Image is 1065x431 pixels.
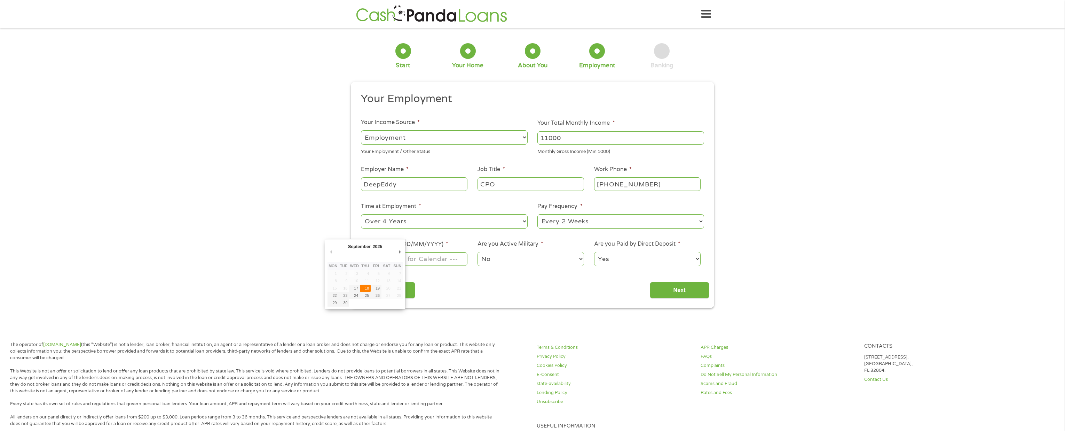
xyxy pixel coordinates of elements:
[537,371,692,378] a: E-Consent
[478,240,543,248] label: Are you Active Military
[361,264,369,268] abbr: Thursday
[10,368,501,394] p: This Website is not an offer or solicitation to lend or offer any loan products that are prohibit...
[396,247,403,256] button: Next Month
[650,62,673,69] div: Banking
[361,177,467,191] input: Walmart
[338,292,349,299] button: 23
[393,264,401,268] abbr: Sunday
[594,177,701,191] input: (231) 754-4010
[328,299,338,307] button: 29
[328,292,338,299] button: 22
[537,399,692,405] a: Unsubscribe
[361,92,699,106] h2: Your Employment
[478,166,505,173] label: Job Title
[361,203,421,210] label: Time at Employment
[518,62,547,69] div: About You
[537,390,692,396] a: Lending Policy
[537,131,704,145] input: 1800
[360,292,371,299] button: 25
[537,380,692,387] a: state-availability
[338,299,349,307] button: 30
[701,390,856,396] a: Rates and Fees
[537,353,692,360] a: Privacy Policy
[361,166,409,173] label: Employer Name
[864,354,1019,374] p: [STREET_ADDRESS], [GEOGRAPHIC_DATA], FL 32804.
[371,292,381,299] button: 26
[10,414,501,427] p: All lenders on our panel directly or indirectly offer loans from $200 up to $3,000. Loan periods ...
[354,4,509,24] img: GetLoanNow Logo
[361,252,467,265] input: Use the arrow keys to pick a date
[701,371,856,378] a: Do Not Sell My Personal Information
[383,264,390,268] abbr: Saturday
[701,380,856,387] a: Scams and Fraud
[594,166,632,173] label: Work Phone
[350,264,359,268] abbr: Wednesday
[701,362,856,369] a: Complaints
[537,423,1019,430] h4: Useful Information
[10,341,501,361] p: The operator of (this “Website”) is not a lender, loan broker, financial institution, an agent or...
[864,343,1019,350] h4: Contacts
[347,242,371,251] div: September
[701,353,856,360] a: FAQs
[537,362,692,369] a: Cookies Policy
[537,203,582,210] label: Pay Frequency
[10,401,501,407] p: Every state has its own set of rules and regulations that govern personal loan lenders. Your loan...
[537,146,704,155] div: Monthly Gross Income (Min 1000)
[373,264,379,268] abbr: Friday
[650,282,709,299] input: Next
[349,285,360,292] button: 17
[396,62,410,69] div: Start
[372,242,383,251] div: 2025
[452,62,483,69] div: Your Home
[328,247,334,256] button: Previous Month
[349,292,360,299] button: 24
[537,344,692,351] a: Terms & Conditions
[579,62,615,69] div: Employment
[371,285,381,292] button: 19
[594,240,680,248] label: Are you Paid by Direct Deposit
[340,264,348,268] abbr: Tuesday
[537,120,615,127] label: Your Total Monthly Income
[43,342,81,347] a: [DOMAIN_NAME]
[361,119,420,126] label: Your Income Source
[361,146,528,155] div: Your Employment / Other Status
[701,344,856,351] a: APR Charges
[864,376,1019,383] a: Contact Us
[329,264,337,268] abbr: Monday
[478,177,584,191] input: Cashier
[360,285,371,292] button: 18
